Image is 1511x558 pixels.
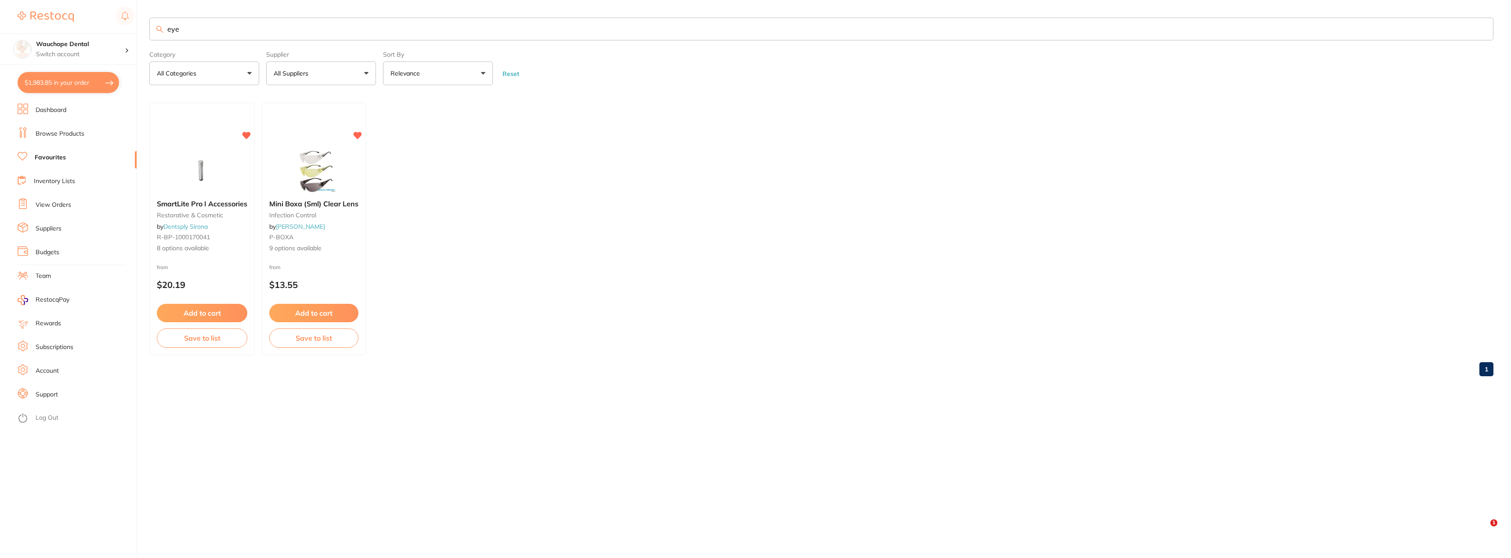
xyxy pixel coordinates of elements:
[157,223,208,230] span: by
[500,70,522,78] button: Reset
[18,295,28,305] img: RestocqPay
[1490,519,1497,526] span: 1
[149,18,1493,40] input: Search Favourite Products
[286,149,343,193] img: Mini Boxa (Sml) Clear Lens
[36,414,58,422] a: Log Out
[274,69,312,78] p: All Suppliers
[14,40,31,58] img: Wauchope Dental
[157,304,247,322] button: Add to cart
[269,304,358,322] button: Add to cart
[1472,519,1493,540] iframe: Intercom live chat
[269,244,358,253] span: 9 options available
[36,40,125,49] h4: Wauchope Dental
[34,177,75,186] a: Inventory Lists
[269,280,358,290] p: $13.55
[157,244,247,253] span: 8 options available
[36,367,59,375] a: Account
[174,149,231,193] img: SmartLite Pro I Accessories
[383,61,493,85] button: Relevance
[36,201,71,209] a: View Orders
[269,233,293,241] span: P-BOXA
[18,11,74,22] img: Restocq Logo
[36,130,84,138] a: Browse Products
[18,7,74,27] a: Restocq Logo
[276,223,325,230] a: [PERSON_NAME]
[157,212,247,219] small: restorative & cosmetic
[157,69,200,78] p: All Categories
[18,295,69,305] a: RestocqPay
[266,51,376,58] label: Supplier
[18,72,119,93] button: $1,983.85 in your order
[269,223,325,230] span: by
[157,328,247,348] button: Save to list
[36,319,61,328] a: Rewards
[18,411,134,425] button: Log Out
[383,51,493,58] label: Sort By
[390,69,423,78] p: Relevance
[157,200,247,208] b: SmartLite Pro I Accessories
[269,199,358,208] span: Mini Boxa (Sml) Clear Lens
[266,61,376,85] button: All Suppliers
[36,248,59,257] a: Budgets
[1479,360,1493,378] a: 1
[36,390,58,399] a: Support
[157,280,247,290] p: $20.19
[157,199,247,208] span: SmartLite Pro I Accessories
[269,212,358,219] small: infection control
[269,328,358,348] button: Save to list
[163,223,208,230] a: Dentsply Sirona
[157,264,168,270] span: from
[149,61,259,85] button: All Categories
[36,343,73,352] a: Subscriptions
[36,106,66,115] a: Dashboard
[36,224,61,233] a: Suppliers
[157,233,210,241] span: R-BP-1000170041
[35,153,66,162] a: Favourites
[149,51,259,58] label: Category
[269,200,358,208] b: Mini Boxa (Sml) Clear Lens
[36,50,125,59] p: Switch account
[36,272,51,281] a: Team
[36,295,69,304] span: RestocqPay
[269,264,281,270] span: from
